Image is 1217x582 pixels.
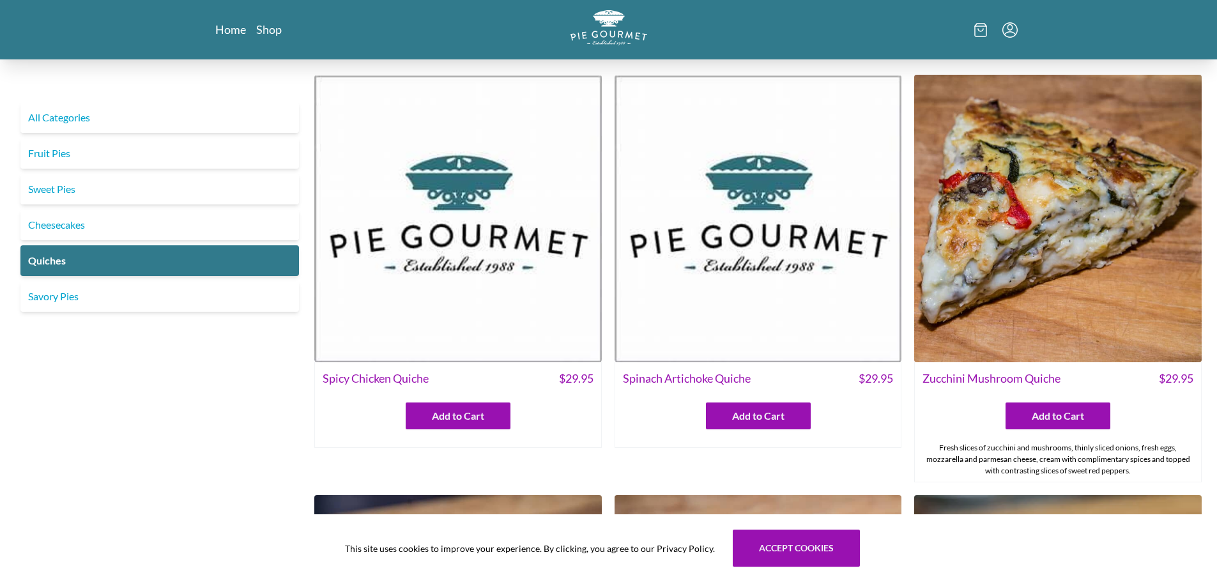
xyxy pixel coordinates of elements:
[570,10,647,49] a: Logo
[20,245,299,276] a: Quiches
[706,402,811,429] button: Add to Cart
[1006,402,1110,429] button: Add to Cart
[323,370,429,387] span: Spicy Chicken Quiche
[1159,370,1193,387] span: $ 29.95
[1002,22,1018,38] button: Menu
[256,22,282,37] a: Shop
[20,102,299,133] a: All Categories
[570,10,647,45] img: logo
[859,370,893,387] span: $ 29.95
[914,75,1202,362] img: Zucchini Mushroom Quiche
[406,402,510,429] button: Add to Cart
[623,370,751,387] span: Spinach Artichoke Quiche
[615,75,902,362] img: Spinach Artichoke Quiche
[922,370,1060,387] span: Zucchini Mushroom Quiche
[314,75,602,362] img: Spicy Chicken Quiche
[559,370,593,387] span: $ 29.95
[345,542,715,555] span: This site uses cookies to improve your experience. By clicking, you agree to our Privacy Policy.
[20,138,299,169] a: Fruit Pies
[20,281,299,312] a: Savory Pies
[1032,408,1084,424] span: Add to Cart
[432,408,484,424] span: Add to Cart
[733,530,860,567] button: Accept cookies
[20,174,299,204] a: Sweet Pies
[915,437,1201,482] div: Fresh slices of zucchini and mushrooms, thinly sliced onions, fresh eggs, mozzarella and parmesan...
[215,22,246,37] a: Home
[20,210,299,240] a: Cheesecakes
[732,408,785,424] span: Add to Cart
